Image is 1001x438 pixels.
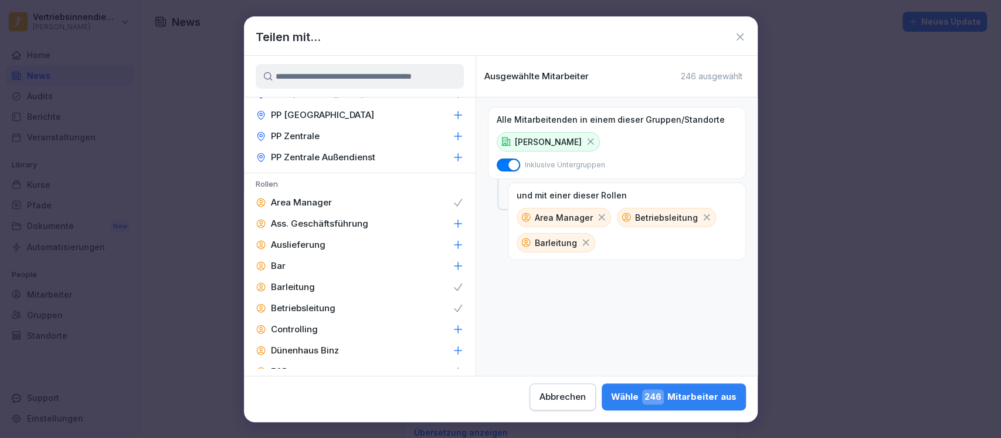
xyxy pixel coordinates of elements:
[530,383,596,410] button: Abbrechen
[535,237,577,249] p: Barleitung
[484,71,589,82] p: Ausgewählte Mitarbeiter
[271,218,368,230] p: Ass. Geschäftsführung
[535,211,593,224] p: Area Manager
[271,130,320,142] p: PP Zentrale
[517,190,627,201] p: und mit einer dieser Rollen
[602,383,746,410] button: Wähle246Mitarbeiter aus
[271,151,375,163] p: PP Zentrale Außendienst
[271,324,318,335] p: Controlling
[256,28,321,46] h1: Teilen mit...
[525,160,605,170] p: Inklusive Untergruppen
[271,260,286,272] p: Bar
[271,302,335,314] p: Betriebsleitung
[642,389,664,405] span: 246
[271,281,315,293] p: Barleitung
[271,197,332,208] p: Area Manager
[244,179,476,192] p: Rollen
[539,390,586,403] div: Abbrechen
[611,389,737,405] div: Wähle Mitarbeiter aus
[271,109,374,121] p: PP [GEOGRAPHIC_DATA]
[635,211,698,224] p: Betriebsleitung
[681,71,742,82] p: 246 ausgewählt
[271,239,325,251] p: Auslieferung
[497,114,725,125] p: Alle Mitarbeitenden in einem dieser Gruppen/Standorte
[271,345,339,356] p: Dünenhaus Binz
[271,366,288,378] p: F&B
[515,136,582,148] p: [PERSON_NAME]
